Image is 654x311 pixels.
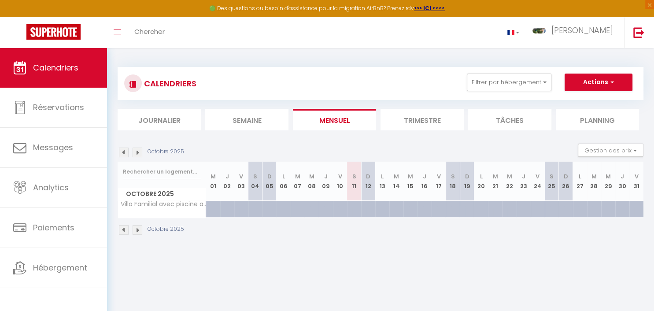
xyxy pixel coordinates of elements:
th: 31 [629,162,643,201]
abbr: M [295,172,300,181]
button: Gestion des prix [578,144,643,157]
a: ... [PERSON_NAME] [526,17,624,48]
li: Semaine [205,109,288,130]
li: Mensuel [293,109,376,130]
abbr: M [606,172,611,181]
th: 05 [262,162,277,201]
abbr: M [309,172,314,181]
th: 17 [432,162,446,201]
span: Paiements [33,222,74,233]
abbr: L [381,172,384,181]
li: Trimestre [381,109,464,130]
th: 11 [347,162,361,201]
li: Planning [556,109,639,130]
abbr: J [324,172,328,181]
th: 26 [559,162,573,201]
span: Messages [33,142,73,153]
th: 30 [615,162,629,201]
th: 04 [248,162,262,201]
th: 12 [361,162,375,201]
th: 02 [220,162,234,201]
span: Calendriers [33,62,78,73]
th: 03 [234,162,248,201]
th: 10 [333,162,347,201]
th: 23 [517,162,531,201]
abbr: M [394,172,399,181]
span: [PERSON_NAME] [551,25,613,36]
abbr: D [267,172,272,181]
abbr: J [621,172,624,181]
li: Journalier [118,109,201,130]
p: Octobre 2025 [148,225,184,233]
span: Réservations [33,102,84,113]
img: Super Booking [26,24,81,40]
abbr: M [408,172,413,181]
a: >>> ICI <<<< [414,4,445,12]
th: 06 [277,162,291,201]
abbr: M [211,172,216,181]
li: Tâches [468,109,551,130]
button: Filtrer par hébergement [467,74,551,91]
th: 28 [587,162,601,201]
th: 20 [474,162,488,201]
th: 15 [403,162,418,201]
button: Actions [565,74,632,91]
th: 24 [531,162,545,201]
h3: CALENDRIERS [142,74,196,93]
abbr: M [507,172,512,181]
th: 27 [573,162,587,201]
th: 21 [488,162,502,201]
abbr: L [282,172,285,181]
th: 19 [460,162,474,201]
span: Octobre 2025 [118,188,206,200]
abbr: V [338,172,342,181]
th: 29 [601,162,615,201]
abbr: S [253,172,257,181]
p: Octobre 2025 [148,148,184,156]
abbr: V [239,172,243,181]
abbr: D [465,172,469,181]
abbr: S [352,172,356,181]
span: Hébergement [33,262,87,273]
th: 22 [502,162,516,201]
img: ... [532,28,546,34]
span: Chercher [134,27,165,36]
abbr: J [423,172,426,181]
th: 14 [389,162,403,201]
th: 08 [305,162,319,201]
span: Analytics [33,182,69,193]
abbr: L [579,172,581,181]
abbr: S [550,172,554,181]
th: 09 [319,162,333,201]
abbr: D [564,172,568,181]
th: 07 [291,162,305,201]
abbr: V [536,172,539,181]
abbr: M [591,172,597,181]
abbr: M [492,172,498,181]
abbr: D [366,172,370,181]
abbr: V [437,172,441,181]
th: 01 [206,162,220,201]
th: 25 [545,162,559,201]
abbr: J [225,172,229,181]
span: Villa Familial avec piscine a la mer by Monarca [119,201,207,207]
img: logout [633,27,644,38]
th: 16 [418,162,432,201]
input: Rechercher un logement... [123,164,201,180]
a: Chercher [128,17,171,48]
abbr: V [635,172,639,181]
th: 13 [375,162,389,201]
abbr: S [451,172,455,181]
abbr: L [480,172,482,181]
th: 18 [446,162,460,201]
abbr: J [522,172,525,181]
